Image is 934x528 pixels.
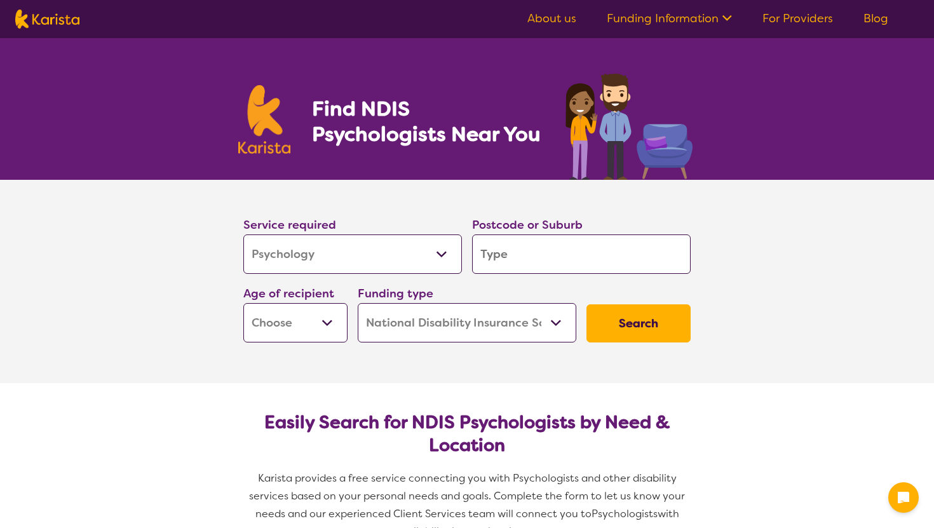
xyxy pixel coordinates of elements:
[358,286,433,301] label: Funding type
[762,11,833,26] a: For Providers
[586,304,691,342] button: Search
[592,507,658,520] span: Psychologists
[15,10,79,29] img: Karista logo
[243,286,334,301] label: Age of recipient
[249,471,687,520] span: Karista provides a free service connecting you with Psychologists and other disability services b...
[561,69,696,180] img: psychology
[472,217,583,233] label: Postcode or Suburb
[607,11,732,26] a: Funding Information
[238,85,290,154] img: Karista logo
[254,411,680,457] h2: Easily Search for NDIS Psychologists by Need & Location
[312,96,547,147] h1: Find NDIS Psychologists Near You
[472,234,691,274] input: Type
[243,217,336,233] label: Service required
[863,11,888,26] a: Blog
[527,11,576,26] a: About us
